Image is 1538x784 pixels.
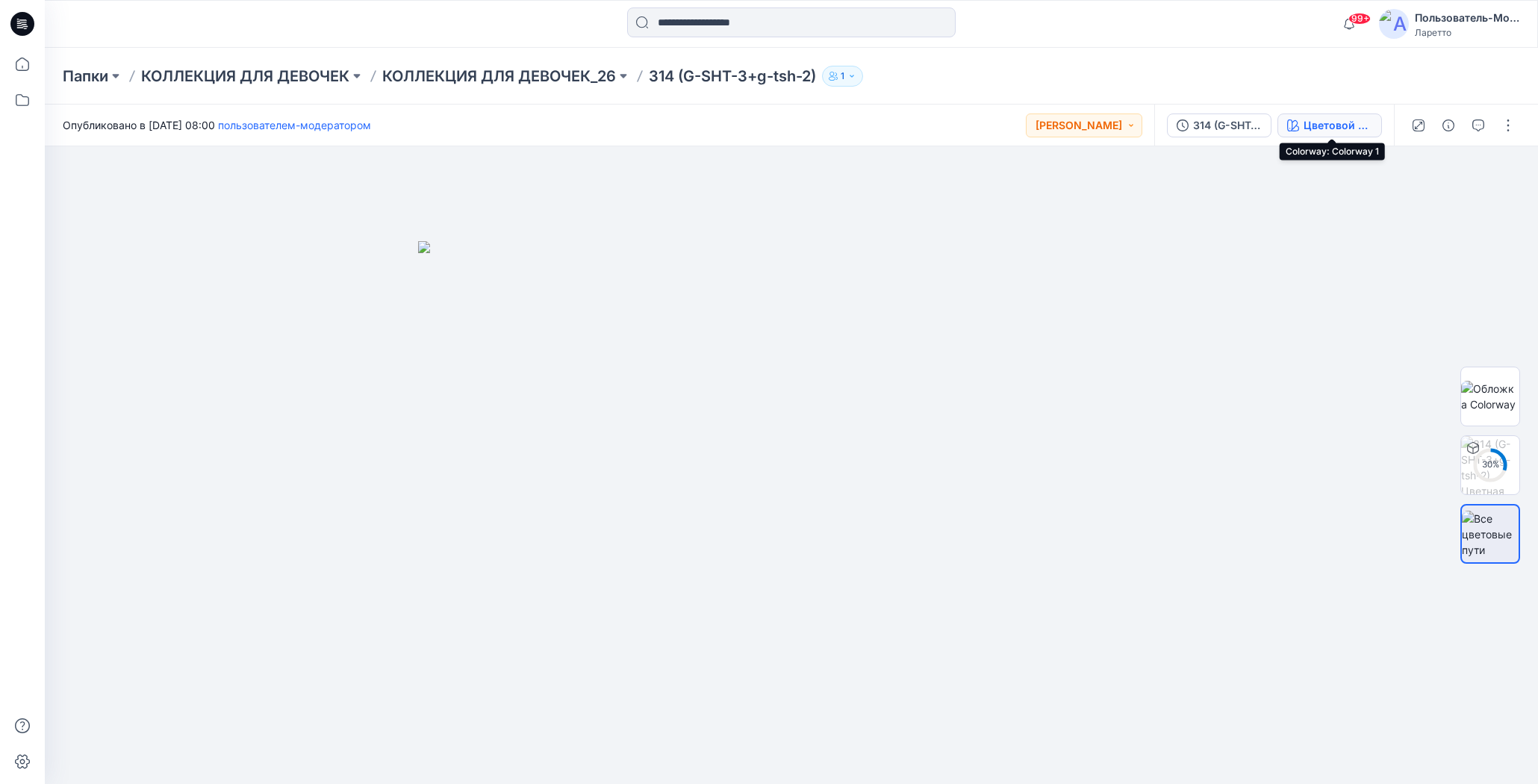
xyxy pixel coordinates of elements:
span: 99+ [1348,13,1371,25]
button: Цветовой путь 1 [1277,113,1382,137]
a: Папки [63,66,108,87]
button: Подробные сведения [1436,113,1460,137]
div: Цветовой путь 1 [1304,117,1372,134]
ya-tr-span: Папки [63,67,108,85]
ya-tr-span: Цветовой путь 1 [1304,119,1389,131]
ya-tr-span: Ларетто [1415,27,1451,38]
a: пользователем-модератором [218,119,371,131]
ya-tr-span: КОЛЛЕКЦИЯ ДЛЯ ДЕВОЧЕК [141,67,349,85]
ya-tr-span: 314 (G-SHT-3+g-tsh-2) [649,67,816,85]
button: 314 (G-SHT-3+g-tsh-2) [1167,113,1271,137]
div: 30 % [1472,458,1508,471]
button: 1 [822,66,863,87]
a: КОЛЛЕКЦИЯ ДЛЯ ДЕВОЧЕК_26 [382,66,616,87]
ya-tr-span: Опубликовано в [DATE] 08:00 [63,119,215,131]
a: КОЛЛЕКЦИЯ ДЛЯ ДЕВОЧЕК [141,66,349,87]
img: Обложка Colorway [1461,381,1519,412]
ya-tr-span: КОЛЛЕКЦИЯ ДЛЯ ДЕВОЧЕК_26 [382,67,616,85]
div: 314 (G-SHT-3+g-tsh-2) [1193,117,1262,134]
ya-tr-span: 314 (G-SHT-3+g-tsh-2) [1193,119,1313,131]
img: eyJhbGciOiJIUzI1NiIsImtpZCI6IjAiLCJzbHQiOiJzZXMiLCJ0eXAiOiJKV1QifQ.eyJkYXRhIjp7InR5cGUiOiJzdG9yYW... [418,241,1165,784]
img: 314 (G-SHT-3+g-tsh-2) Цветная версия 1 [1461,436,1519,494]
img: аватар [1379,9,1409,39]
img: Все цветовые пути [1462,511,1519,558]
p: 1 [841,68,844,84]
